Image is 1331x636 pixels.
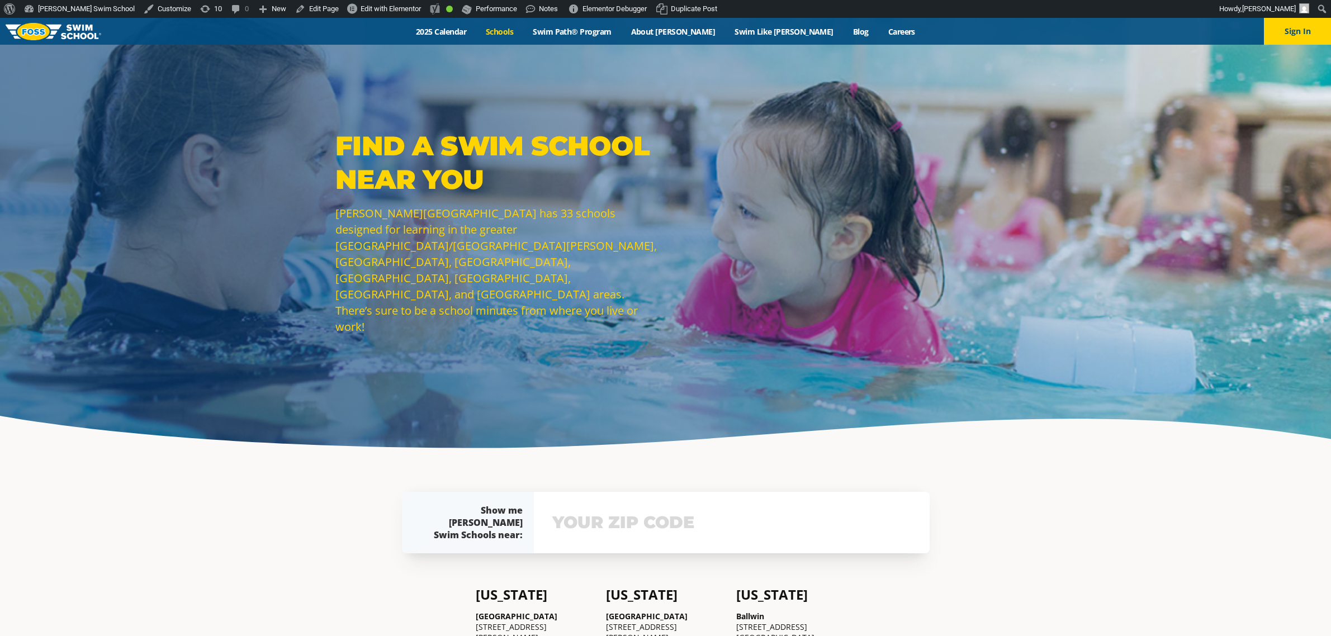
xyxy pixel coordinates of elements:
h4: [US_STATE] [476,587,595,602]
span: [PERSON_NAME] [1242,4,1296,13]
img: FOSS Swim School Logo [6,23,101,40]
div: Show me [PERSON_NAME] Swim Schools near: [424,504,523,541]
a: Swim Like [PERSON_NAME] [725,26,844,37]
a: [GEOGRAPHIC_DATA] [606,611,688,621]
button: Sign In [1264,18,1331,45]
a: About [PERSON_NAME] [621,26,725,37]
p: Find a Swim School Near You [335,129,660,196]
p: [PERSON_NAME][GEOGRAPHIC_DATA] has 33 schools designed for learning in the greater [GEOGRAPHIC_DA... [335,205,660,335]
div: Good [446,6,453,12]
h4: [US_STATE] [606,587,725,602]
a: Swim Path® Program [523,26,621,37]
a: Careers [878,26,925,37]
a: [GEOGRAPHIC_DATA] [476,611,557,621]
a: Blog [843,26,878,37]
a: Ballwin [736,611,764,621]
input: YOUR ZIP CODE [550,506,914,539]
a: Schools [476,26,523,37]
h4: [US_STATE] [736,587,855,602]
span: Edit with Elementor [361,4,421,13]
a: 2025 Calendar [406,26,476,37]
